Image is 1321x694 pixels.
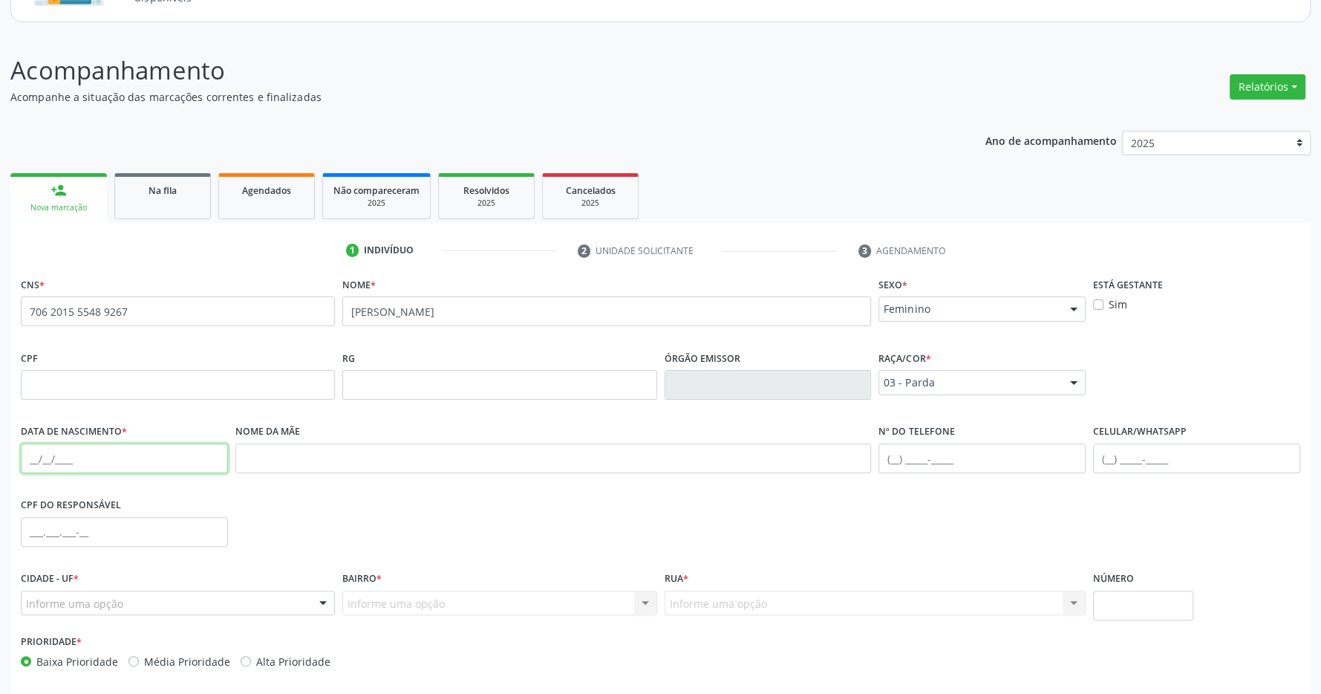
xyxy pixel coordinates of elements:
label: Sexo [878,273,907,296]
label: Data de nascimento [21,421,127,444]
span: 03 - Parda [884,375,1055,390]
span: Feminino [884,302,1055,317]
label: Bairro [342,568,382,591]
div: person_add [50,182,67,198]
span: Cancelados [566,184,616,197]
div: 1 [346,244,359,257]
label: Baixa Prioridade [36,654,118,669]
label: CPF [21,347,38,370]
p: Ano de acompanhamento [985,131,1117,149]
label: Sim [1109,296,1127,312]
label: Nº do Telefone [878,421,954,444]
button: Relatórios [1230,74,1305,100]
label: Número [1093,568,1134,591]
input: (__) _____-_____ [1093,444,1300,473]
div: 2025 [449,198,523,209]
p: Acompanhe a situação das marcações correntes e finalizadas [10,89,921,105]
label: Celular/WhatsApp [1093,421,1187,444]
span: Informe uma opção [26,596,123,612]
div: Nova marcação [21,202,97,213]
label: Nome [342,273,376,296]
label: CPF do responsável [21,494,121,517]
span: Resolvidos [463,184,509,197]
label: Média Prioridade [144,654,230,669]
label: Raça/cor [878,347,930,370]
label: Rua [665,568,688,591]
span: Na fila [149,184,177,197]
input: ___.___.___-__ [21,517,228,547]
span: Agendados [242,184,291,197]
label: Cidade - UF [21,568,79,591]
label: Alta Prioridade [256,654,330,669]
label: Nome da mãe [235,421,300,444]
label: Órgão emissor [665,347,740,370]
div: Indivíduo [364,244,414,257]
input: __/__/____ [21,444,228,473]
span: Não compareceram [333,184,420,197]
label: RG [342,347,355,370]
label: Está gestante [1093,273,1163,296]
div: 2025 [553,198,627,209]
p: Acompanhamento [10,52,921,89]
label: CNS [21,273,45,296]
span: none [261,301,326,317]
div: 2025 [333,198,420,209]
input: (__) _____-_____ [878,444,1086,473]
